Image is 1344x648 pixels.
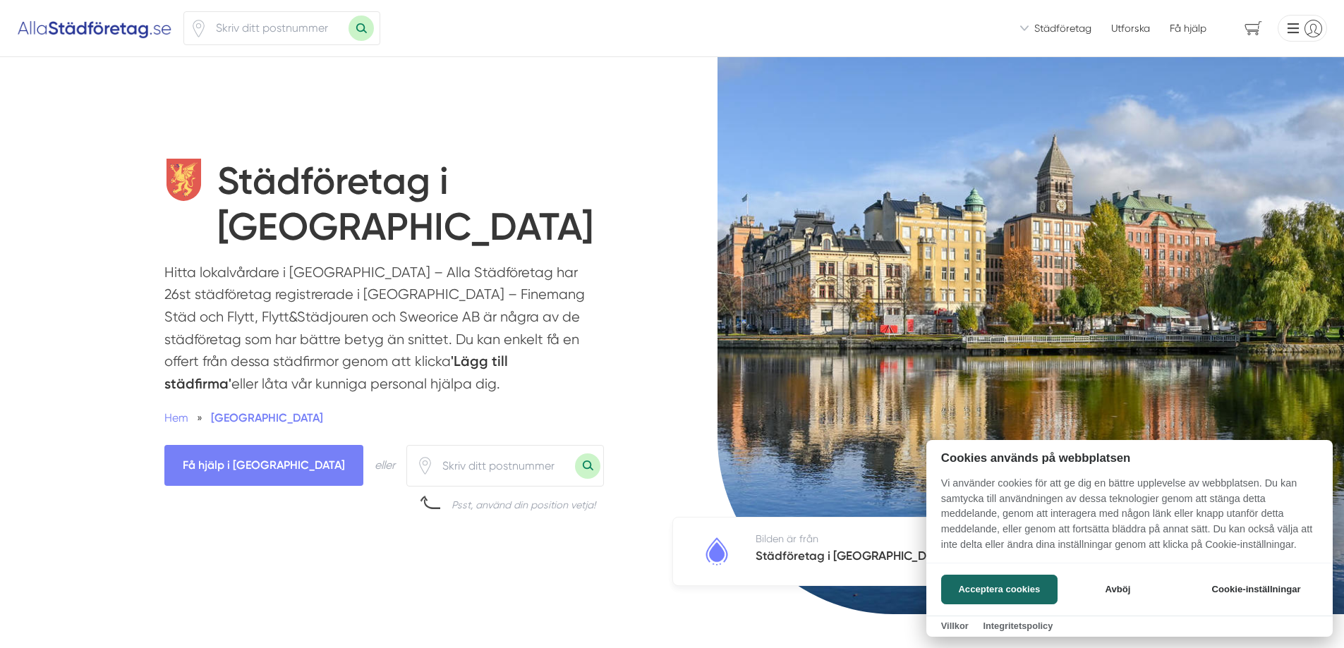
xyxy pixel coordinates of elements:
[1062,575,1174,604] button: Avböj
[941,621,969,631] a: Villkor
[926,476,1333,562] p: Vi använder cookies för att ge dig en bättre upplevelse av webbplatsen. Du kan samtycka till anvä...
[941,575,1058,604] button: Acceptera cookies
[1194,575,1318,604] button: Cookie-inställningar
[983,621,1053,631] a: Integritetspolicy
[926,451,1333,465] h2: Cookies används på webbplatsen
